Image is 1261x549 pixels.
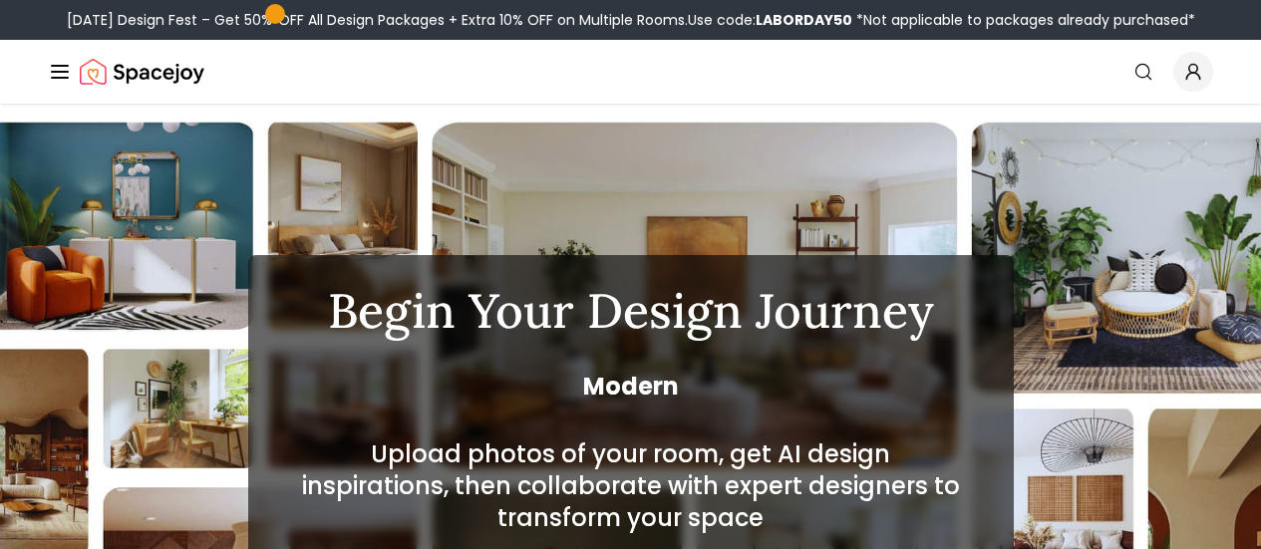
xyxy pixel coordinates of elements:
[296,371,966,403] span: Modern
[80,52,204,92] img: Spacejoy Logo
[296,287,966,335] h1: Begin Your Design Journey
[852,10,1195,30] span: *Not applicable to packages already purchased*
[48,40,1213,104] nav: Global
[67,10,1195,30] div: [DATE] Design Fest – Get 50% OFF All Design Packages + Extra 10% OFF on Multiple Rooms.
[296,438,966,534] h2: Upload photos of your room, get AI design inspirations, then collaborate with expert designers to...
[756,10,852,30] b: LABORDAY50
[688,10,852,30] span: Use code:
[80,52,204,92] a: Spacejoy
